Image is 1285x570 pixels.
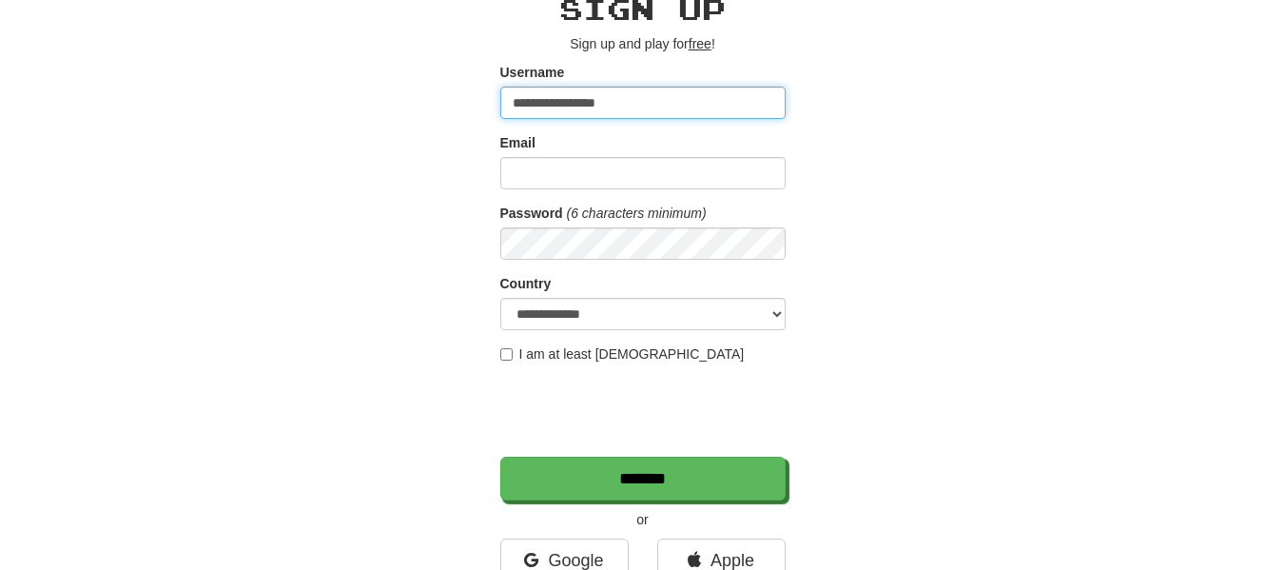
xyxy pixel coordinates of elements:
[500,510,786,529] p: or
[500,34,786,53] p: Sign up and play for !
[500,133,535,152] label: Email
[689,36,711,51] u: free
[500,348,513,361] input: I am at least [DEMOGRAPHIC_DATA]
[567,206,707,221] em: (6 characters minimum)
[500,274,552,293] label: Country
[500,344,745,364] label: I am at least [DEMOGRAPHIC_DATA]
[500,204,563,223] label: Password
[500,373,789,447] iframe: reCAPTCHA
[500,63,565,82] label: Username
